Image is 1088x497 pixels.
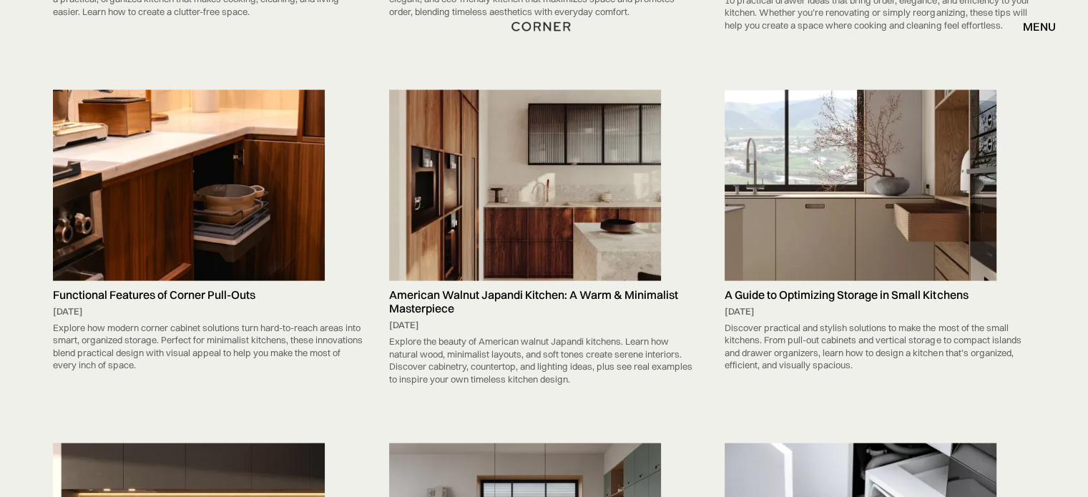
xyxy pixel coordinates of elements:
h5: American Walnut Japandi Kitchen: A Warm & Minimalist Masterpiece [389,288,700,315]
div: menu [1023,21,1056,32]
a: Functional Features of Corner Pull-Outs[DATE]Explore how modern corner cabinet solutions turn har... [46,90,371,375]
a: A Guide to Optimizing Storage in Small Kitchens[DATE]Discover practical and stylish solutions to ... [717,90,1042,375]
div: [DATE] [389,319,700,332]
div: menu [1009,14,1056,39]
h5: A Guide to Optimizing Storage in Small Kitchens [725,288,1035,302]
div: [DATE] [725,305,1035,318]
div: Discover practical and stylish solutions to make the most of the small kitchens. From pull-out ca... [725,318,1035,375]
a: American Walnut Japandi Kitchen: A Warm & Minimalist Masterpiece[DATE]Explore the beauty of Ameri... [382,90,707,390]
div: Explore the beauty of American walnut Japandi kitchens. Learn how natural wood, minimalist layout... [389,332,700,389]
div: [DATE] [53,305,363,318]
a: home [506,17,581,36]
h5: Functional Features of Corner Pull-Outs [53,288,363,302]
div: Explore how modern corner cabinet solutions turn hard-to-reach areas into smart, organized storag... [53,318,363,375]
